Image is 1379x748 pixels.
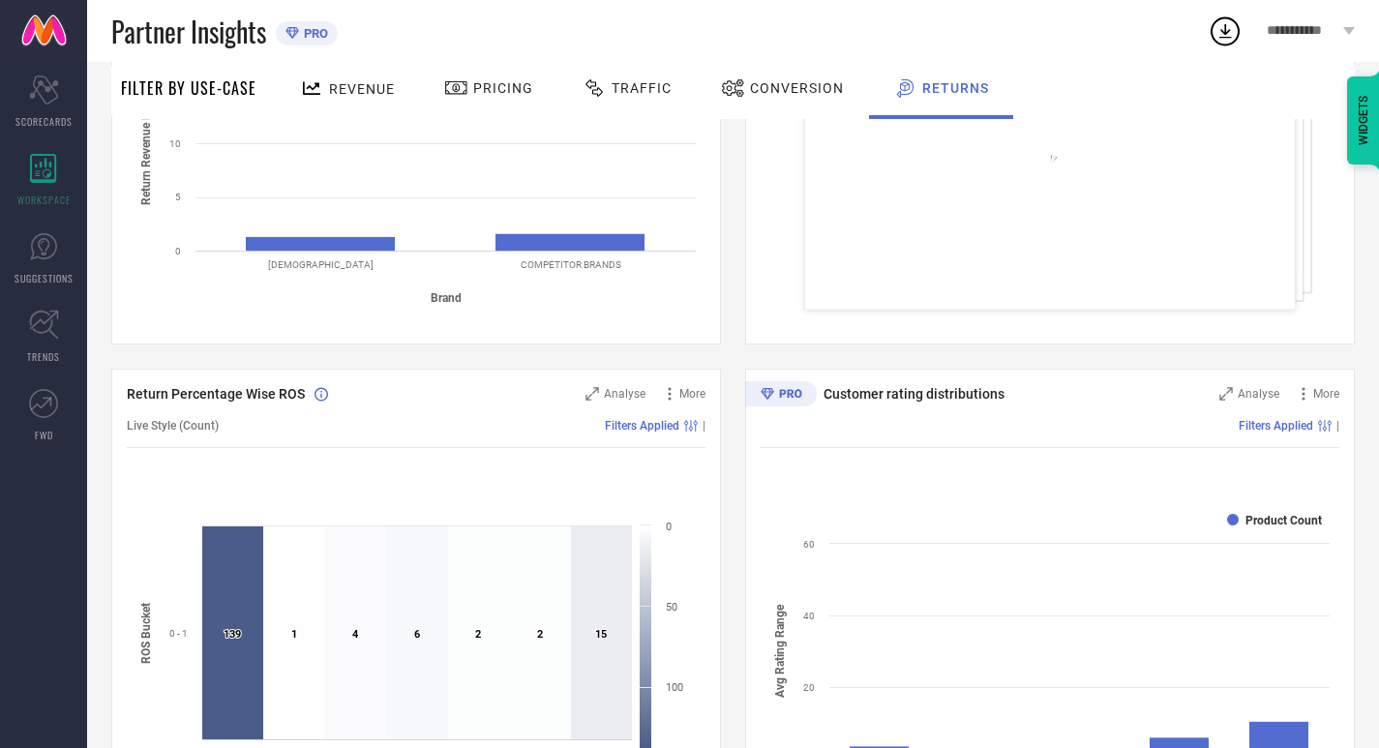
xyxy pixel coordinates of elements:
text: 139 [224,628,241,641]
span: Filters Applied [1239,419,1313,433]
span: Pricing [473,80,533,96]
span: | [1336,419,1339,433]
tspan: Brand [431,291,462,305]
text: 15 [595,628,607,641]
text: 10 [169,138,181,149]
tspan: Return Revenue Percent [139,80,153,205]
span: | [703,419,705,433]
text: 5 [175,192,181,202]
text: 2 [537,628,543,641]
text: 60 [803,539,815,550]
span: Filter By Use-Case [121,76,256,100]
span: Traffic [612,80,672,96]
text: 20 [803,682,815,693]
text: 2 [475,628,481,641]
text: 100 [666,681,683,694]
span: Revenue [329,81,395,97]
svg: Zoom [1219,387,1233,401]
text: 0 [666,521,672,533]
span: Analyse [604,387,645,401]
span: WORKSPACE [17,193,71,207]
span: SUGGESTIONS [15,271,74,285]
svg: Zoom [585,387,599,401]
span: FWD [35,428,53,442]
text: Product Count [1245,514,1322,527]
text: 6 [414,628,420,641]
text: 0 - 1 [169,628,188,639]
text: 40 [803,611,815,621]
span: Returns [922,80,989,96]
text: [DEMOGRAPHIC_DATA] [268,259,374,270]
span: Customer rating distributions [824,386,1004,402]
span: More [679,387,705,401]
text: COMPETITOR BRANDS [521,259,621,270]
span: TRENDS [27,349,60,364]
text: 4 [352,628,359,641]
div: Open download list [1208,14,1243,48]
span: Partner Insights [111,12,266,51]
span: Live Style (Count) [127,419,219,433]
span: Conversion [750,80,844,96]
span: Analyse [1238,387,1279,401]
text: 50 [666,601,677,613]
span: PRO [299,26,328,41]
tspan: Avg Rating Range [773,604,787,698]
tspan: ROS Bucket [139,602,153,663]
span: More [1313,387,1339,401]
text: 1 [291,628,297,641]
span: Filters Applied [605,419,679,433]
span: SCORECARDS [15,114,73,129]
text: 0 [175,246,181,256]
div: Premium [745,381,817,410]
span: Return Percentage Wise ROS [127,386,305,402]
